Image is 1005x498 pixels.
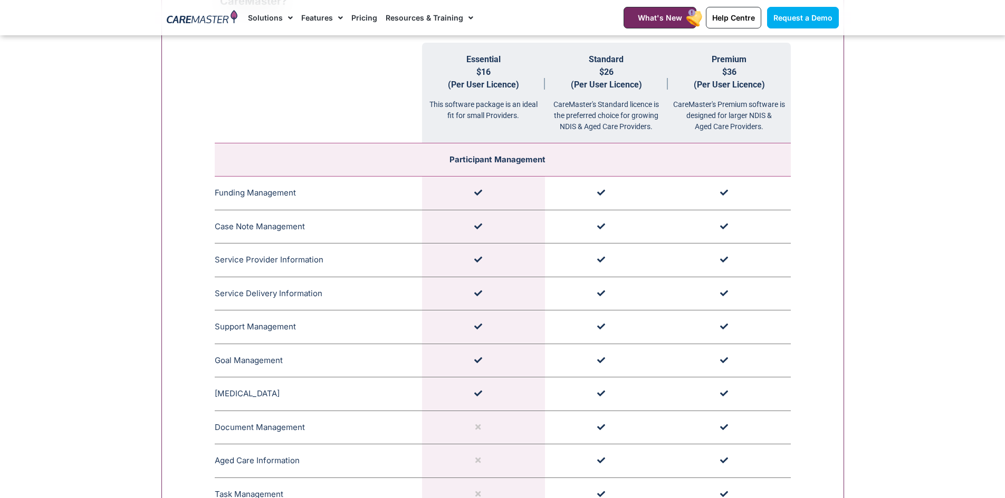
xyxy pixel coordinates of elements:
td: Service Provider Information [215,243,422,277]
span: $16 (Per User Licence) [448,67,519,90]
img: CareMaster Logo [167,10,238,26]
span: $26 (Per User Licence) [571,67,642,90]
td: Support Management [215,310,422,344]
div: CareMaster's Premium software is designed for larger NDIS & Aged Care Providers. [668,91,791,132]
td: Funding Management [215,177,422,210]
td: Case Note Management [215,210,422,243]
a: Request a Demo [767,7,839,28]
span: Help Centre [712,13,755,22]
td: [MEDICAL_DATA] [215,377,422,411]
a: What's New [624,7,696,28]
th: Premium [668,43,791,143]
th: Standard [545,43,668,143]
span: What's New [638,13,682,22]
th: Essential [422,43,545,143]
span: Participant Management [449,154,545,164]
div: This software package is an ideal fit for small Providers. [422,91,545,121]
span: Request a Demo [773,13,832,22]
span: $36 (Per User Licence) [694,67,765,90]
td: Service Delivery Information [215,277,422,310]
a: Help Centre [706,7,761,28]
td: Aged Care Information [215,444,422,478]
td: Goal Management [215,344,422,377]
div: CareMaster's Standard licence is the preferred choice for growing NDIS & Aged Care Providers. [545,91,668,132]
td: Document Management [215,411,422,444]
